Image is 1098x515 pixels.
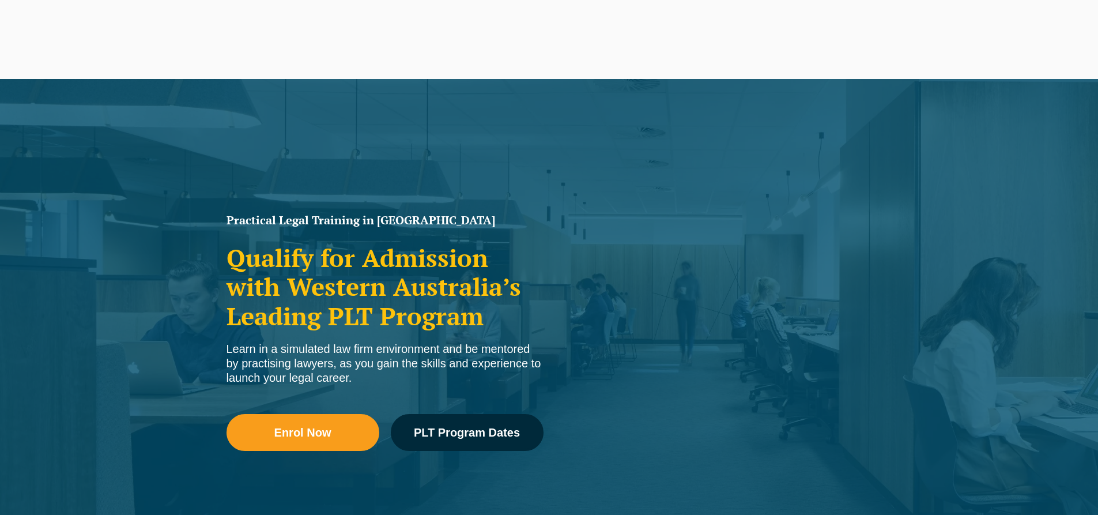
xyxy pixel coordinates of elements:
[227,414,379,451] a: Enrol Now
[227,342,544,385] div: Learn in a simulated law firm environment and be mentored by practising lawyers, as you gain the ...
[414,427,520,438] span: PLT Program Dates
[227,215,544,226] h1: Practical Legal Training in [GEOGRAPHIC_DATA]
[227,243,544,330] h2: Qualify for Admission with Western Australia’s Leading PLT Program
[391,414,544,451] a: PLT Program Dates
[274,427,331,438] span: Enrol Now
